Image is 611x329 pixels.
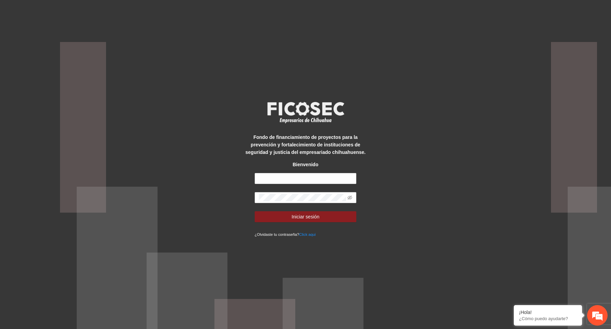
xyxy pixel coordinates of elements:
[255,232,316,237] small: ¿Olvidaste tu contraseña?
[347,195,352,200] span: eye-invisible
[292,213,319,220] span: Iniciar sesión
[299,232,316,237] a: Click aqui
[255,211,357,222] button: Iniciar sesión
[519,316,577,321] p: ¿Cómo puedo ayudarte?
[293,162,318,167] strong: Bienvenido
[263,100,348,125] img: logo
[519,310,577,315] div: ¡Hola!
[245,134,366,155] strong: Fondo de financiamiento de proyectos para la prevención y fortalecimiento de instituciones de seg...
